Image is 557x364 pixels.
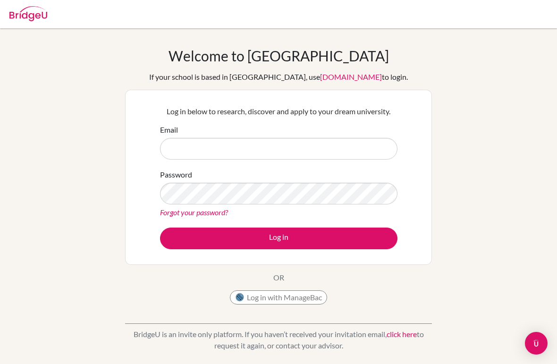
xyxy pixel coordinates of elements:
[9,6,47,21] img: Bridge-U
[160,169,192,180] label: Password
[169,47,389,64] h1: Welcome to [GEOGRAPHIC_DATA]
[160,228,397,249] button: Log in
[160,208,228,217] a: Forgot your password?
[525,332,548,355] div: Open Intercom Messenger
[160,106,397,117] p: Log in below to research, discover and apply to your dream university.
[320,72,382,81] a: [DOMAIN_NAME]
[387,330,417,339] a: click here
[125,329,432,351] p: BridgeU is an invite only platform. If you haven’t received your invitation email, to request it ...
[273,272,284,283] p: OR
[160,124,178,135] label: Email
[230,290,327,305] button: Log in with ManageBac
[149,71,408,83] div: If your school is based in [GEOGRAPHIC_DATA], use to login.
